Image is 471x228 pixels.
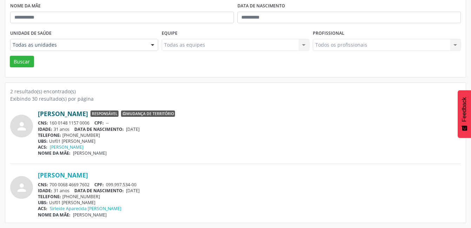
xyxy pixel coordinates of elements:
span: CNS: [38,182,48,188]
div: Exibindo 30 resultado(s) por página [10,95,461,102]
a: [PERSON_NAME] [38,110,88,118]
div: 31 anos [38,188,461,194]
span: CPF: [94,182,104,188]
label: Unidade de saúde [10,28,52,39]
div: [PHONE_NUMBER] [38,132,461,138]
span: UBS: [38,200,48,206]
span: DATA DE NASCIMENTO: [74,188,124,194]
label: Profissional [313,28,344,39]
label: Equipe [162,28,177,39]
div: 700 0068 4669 7602 [38,182,461,188]
span: [DATE] [126,126,140,132]
span: [PERSON_NAME] [73,150,107,156]
span: Todas as unidades [13,41,144,48]
span: NOME DA MÃE: [38,150,70,156]
span: DATA DE NASCIMENTO: [74,126,124,132]
span: IDADE: [38,188,52,194]
button: Feedback - Mostrar pesquisa [458,90,471,138]
span: ACS: [38,144,47,150]
div: 31 anos [38,126,461,132]
button: Buscar [10,56,34,68]
i: person [15,181,28,194]
span: 099.997.534-00 [106,182,136,188]
span: CPF: [94,120,104,126]
div: 2 resultado(s) encontrado(s) [10,88,461,95]
span: TELEFONE: [38,194,61,200]
span: UBS: [38,138,48,144]
span: [PERSON_NAME] [73,212,107,218]
a: [PERSON_NAME] [50,144,83,150]
span: [DATE] [126,188,140,194]
div: [PHONE_NUMBER] [38,194,461,200]
div: 160 0148 1157 0006 [38,120,461,126]
span: CNS: [38,120,48,126]
a: Sirleide Aparecida [PERSON_NAME] [50,206,121,212]
span: ACS: [38,206,47,212]
a: [PERSON_NAME] [38,171,88,179]
div: Usf01 [PERSON_NAME] [38,138,461,144]
span: IDADE: [38,126,52,132]
span: TELEFONE: [38,132,61,138]
div: Usf01 [PERSON_NAME] [38,200,461,206]
span: Feedback [461,97,467,122]
span: Responsável [90,110,119,117]
label: Nome da mãe [10,1,41,12]
span: -- [106,120,109,126]
span: NOME DA MÃE: [38,212,70,218]
i: person [15,120,28,133]
span: Mudança de território [121,110,175,117]
label: Data de nascimento [237,1,285,12]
